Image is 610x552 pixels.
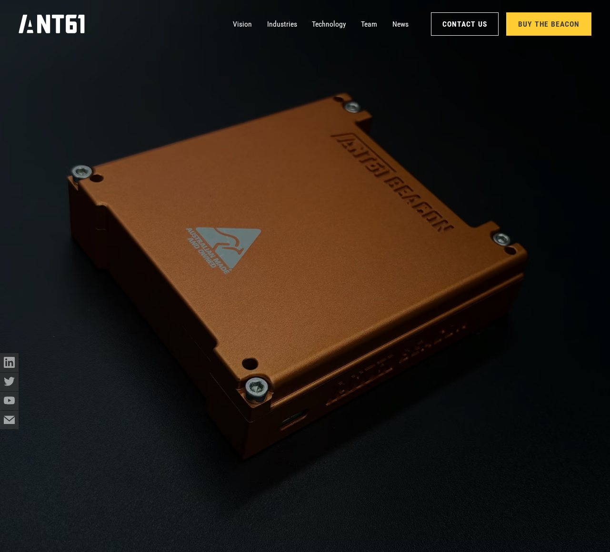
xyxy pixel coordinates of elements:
[361,15,377,33] a: Team
[19,12,85,37] a: home
[431,12,499,36] a: Contact Us
[506,12,591,36] a: Buy the Beacon
[312,15,346,33] a: Technology
[267,15,297,33] a: Industries
[392,15,409,33] a: News
[233,15,252,33] a: Vision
